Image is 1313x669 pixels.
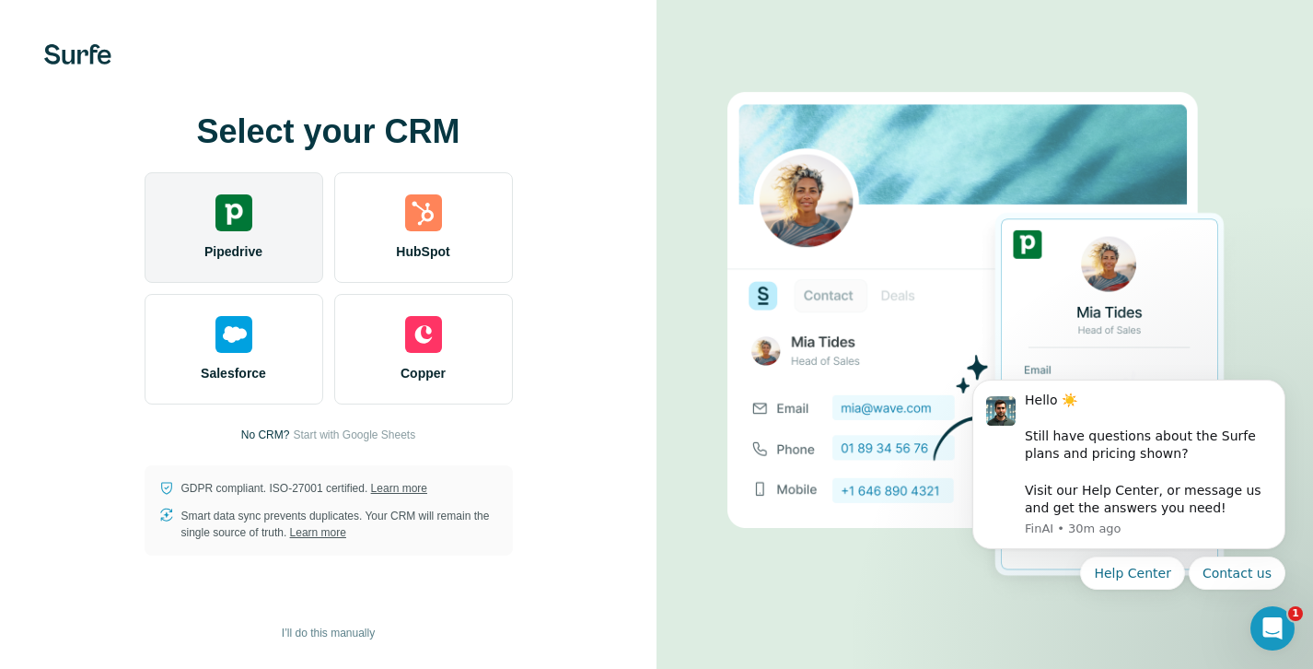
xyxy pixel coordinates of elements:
img: Surfe's logo [44,44,111,65]
button: I’ll do this manually [269,619,388,647]
span: HubSpot [396,242,449,261]
img: hubspot's logo [405,194,442,231]
button: Start with Google Sheets [293,427,415,443]
p: No CRM? [241,427,290,443]
img: pipedrive's logo [215,194,252,231]
h1: Select your CRM [145,113,513,150]
span: Copper [401,364,446,382]
img: PIPEDRIVE image [727,61,1243,608]
iframe: Intercom notifications message [945,319,1313,619]
p: GDPR compliant. ISO-27001 certified. [181,480,427,497]
span: Salesforce [201,364,266,382]
img: salesforce's logo [215,316,252,353]
img: copper's logo [405,316,442,353]
span: 1 [1288,606,1303,621]
span: I’ll do this manually [282,625,375,641]
p: Smart data sync prevents duplicates. Your CRM will remain the single source of truth. [181,508,498,541]
a: Learn more [290,526,346,539]
span: Pipedrive [204,242,262,261]
a: Learn more [371,482,427,495]
iframe: Intercom live chat [1250,606,1295,651]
